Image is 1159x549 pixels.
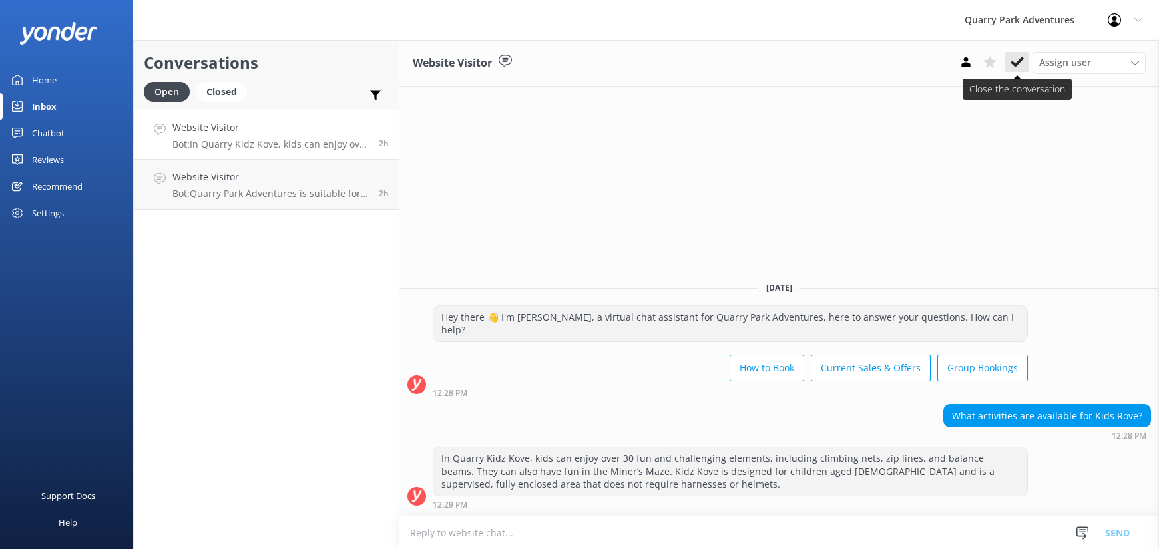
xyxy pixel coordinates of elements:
div: Inbox [32,93,57,120]
h3: Website Visitor [413,55,492,72]
img: yonder-white-logo.png [20,22,97,44]
div: 12:28pm 14-Aug-2025 (UTC -07:00) America/Tijuana [433,388,1028,397]
button: Current Sales & Offers [811,355,931,381]
div: Closed [196,82,247,102]
p: Bot: In Quarry Kidz Kove, kids can enjoy over 30 fun and challenging elements, including climbing... [172,138,369,150]
div: Hey there 👋 I'm [PERSON_NAME], a virtual chat assistant for Quarry Park Adventures, here to answe... [433,306,1027,341]
a: Open [144,84,196,98]
div: Support Docs [41,482,95,509]
strong: 12:28 PM [433,389,467,397]
button: Group Bookings [937,355,1028,381]
div: Help [59,509,77,536]
h2: Conversations [144,50,389,75]
span: 12:28pm 14-Aug-2025 (UTC -07:00) America/Tijuana [379,138,389,149]
h4: Website Visitor [172,120,369,135]
div: In Quarry Kidz Kove, kids can enjoy over 30 fun and challenging elements, including climbing nets... [433,447,1027,496]
a: Closed [196,84,254,98]
div: 12:28pm 14-Aug-2025 (UTC -07:00) America/Tijuana [943,431,1151,440]
div: Open [144,82,190,102]
div: Reviews [32,146,64,173]
button: How to Book [730,355,804,381]
div: Assign User [1033,52,1146,73]
div: Settings [32,200,64,226]
div: 12:29pm 14-Aug-2025 (UTC -07:00) America/Tijuana [433,500,1028,509]
strong: 12:29 PM [433,501,467,509]
span: Assign user [1039,55,1091,70]
a: Website VisitorBot:In Quarry Kidz Kove, kids can enjoy over 30 fun and challenging elements, incl... [134,110,399,160]
div: Chatbot [32,120,65,146]
p: Bot: Quarry Park Adventures is suitable for children ages [DEMOGRAPHIC_DATA] and up. The Kidz Kov... [172,188,369,200]
span: [DATE] [758,282,800,293]
h4: Website Visitor [172,170,369,184]
span: 12:05pm 14-Aug-2025 (UTC -07:00) America/Tijuana [379,188,389,199]
div: What activities are available for Kids Rove? [944,405,1150,427]
div: Home [32,67,57,93]
div: Recommend [32,173,83,200]
strong: 12:28 PM [1112,432,1146,440]
a: Website VisitorBot:Quarry Park Adventures is suitable for children ages [DEMOGRAPHIC_DATA] and up... [134,160,399,210]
